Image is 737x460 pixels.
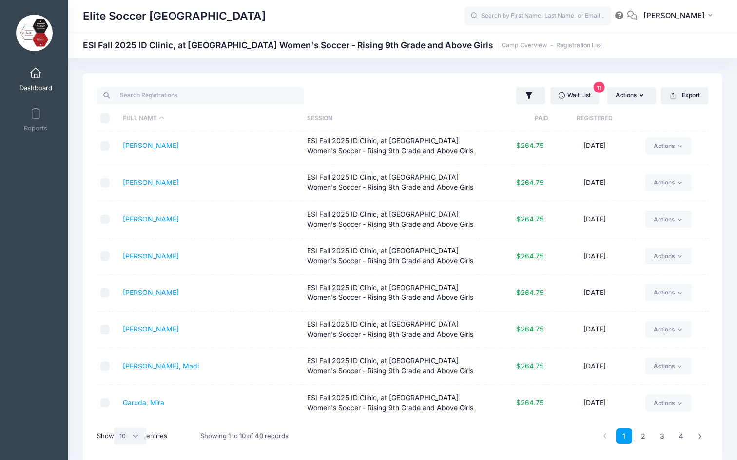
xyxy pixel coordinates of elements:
[118,106,302,131] th: Full Name: activate to sort column descending
[550,87,599,104] a: Wait List11
[83,40,602,50] h1: ESI Fall 2025 ID Clinic, at [GEOGRAPHIC_DATA] Women's Soccer - Rising 9th Grade and Above Girls
[516,141,543,149] span: $264.75
[516,178,543,186] span: $264.75
[548,348,640,385] td: [DATE]
[302,106,486,131] th: Session: activate to sort column ascending
[548,275,640,311] td: [DATE]
[83,5,266,27] h1: Elite Soccer [GEOGRAPHIC_DATA]
[645,284,692,301] a: Actions
[97,428,167,444] label: Show entries
[24,124,47,132] span: Reports
[502,42,547,49] a: Camp Overview
[645,248,692,264] a: Actions
[661,87,708,104] button: Export
[607,87,656,104] button: Actions
[643,10,705,21] span: [PERSON_NAME]
[13,62,59,96] a: Dashboard
[548,238,640,275] td: [DATE]
[637,5,722,27] button: [PERSON_NAME]
[645,211,692,227] a: Actions
[548,106,640,131] th: Registered: activate to sort column ascending
[302,128,486,165] td: ESI Fall 2025 ID Clinic, at [GEOGRAPHIC_DATA] Women's Soccer - Rising 9th Grade and Above Girls
[114,428,146,444] select: Showentries
[635,428,651,444] a: 2
[548,385,640,421] td: [DATE]
[200,425,289,447] div: Showing 1 to 10 of 40 records
[123,362,199,370] a: [PERSON_NAME], Madi
[516,288,543,296] span: $264.75
[302,165,486,201] td: ESI Fall 2025 ID Clinic, at [GEOGRAPHIC_DATA] Women's Soccer - Rising 9th Grade and Above Girls
[302,385,486,421] td: ESI Fall 2025 ID Clinic, at [GEOGRAPHIC_DATA] Women's Soccer - Rising 9th Grade and Above Girls
[123,178,179,186] a: [PERSON_NAME]
[654,428,670,444] a: 3
[645,321,692,338] a: Actions
[302,238,486,275] td: ESI Fall 2025 ID Clinic, at [GEOGRAPHIC_DATA] Women's Soccer - Rising 9th Grade and Above Girls
[516,215,543,223] span: $264.75
[548,165,640,201] td: [DATE]
[16,15,53,51] img: Elite Soccer Ithaca
[548,201,640,238] td: [DATE]
[594,82,605,93] span: 11
[302,312,486,348] td: ESI Fall 2025 ID Clinic, at [GEOGRAPHIC_DATA] Women's Soccer - Rising 9th Grade and Above Girls
[302,348,486,385] td: ESI Fall 2025 ID Clinic, at [GEOGRAPHIC_DATA] Women's Soccer - Rising 9th Grade and Above Girls
[673,428,689,444] a: 4
[645,395,692,411] a: Actions
[302,275,486,311] td: ESI Fall 2025 ID Clinic, at [GEOGRAPHIC_DATA] Women's Soccer - Rising 9th Grade and Above Girls
[302,201,486,238] td: ESI Fall 2025 ID Clinic, at [GEOGRAPHIC_DATA] Women's Soccer - Rising 9th Grade and Above Girls
[516,362,543,370] span: $264.75
[645,138,692,154] a: Actions
[616,428,632,444] a: 1
[516,325,543,333] span: $264.75
[645,358,692,374] a: Actions
[516,252,543,260] span: $264.75
[645,174,692,191] a: Actions
[487,106,548,131] th: Paid: activate to sort column ascending
[548,128,640,165] td: [DATE]
[548,312,640,348] td: [DATE]
[97,87,304,104] input: Search Registrations
[556,42,602,49] a: Registration List
[123,398,164,406] a: Garuda, Mira
[516,398,543,406] span: $264.75
[123,252,179,260] a: [PERSON_NAME]
[123,215,179,223] a: [PERSON_NAME]
[465,6,611,26] input: Search by First Name, Last Name, or Email...
[123,141,179,149] a: [PERSON_NAME]
[123,325,179,333] a: [PERSON_NAME]
[13,103,59,137] a: Reports
[123,288,179,296] a: [PERSON_NAME]
[19,84,52,92] span: Dashboard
